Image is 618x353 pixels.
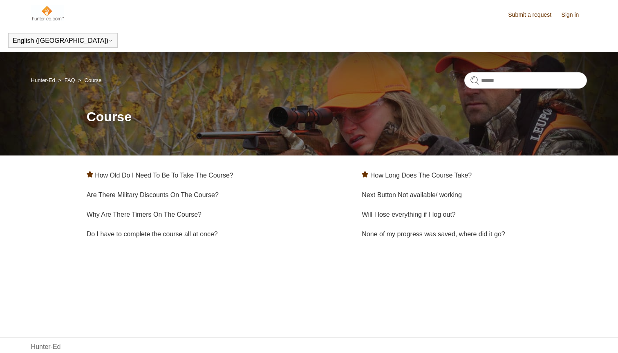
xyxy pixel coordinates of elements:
[56,77,76,83] li: FAQ
[31,77,57,83] li: Hunter-Ed
[362,191,462,198] a: Next Button Not available/ working
[85,77,102,83] a: Course
[362,211,455,218] a: Will I lose everything if I log out?
[87,171,93,178] svg: Promoted article
[13,37,113,44] button: English ([GEOGRAPHIC_DATA])
[87,107,587,127] h1: Course
[95,172,233,179] a: How Old Do I Need To Be To Take The Course?
[562,11,587,19] a: Sign in
[31,77,55,83] a: Hunter-Ed
[508,11,560,19] a: Submit a request
[362,231,505,238] a: None of my progress was saved, where did it go?
[464,72,587,89] input: Search
[87,231,218,238] a: Do I have to complete the course all at once?
[76,77,101,83] li: Course
[362,171,368,178] svg: Promoted article
[65,77,75,83] a: FAQ
[31,5,64,21] img: Hunter-Ed Help Center home page
[31,342,61,352] a: Hunter-Ed
[87,211,202,218] a: Why Are There Timers On The Course?
[87,191,219,198] a: Are There Military Discounts On The Course?
[370,172,472,179] a: How Long Does The Course Take?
